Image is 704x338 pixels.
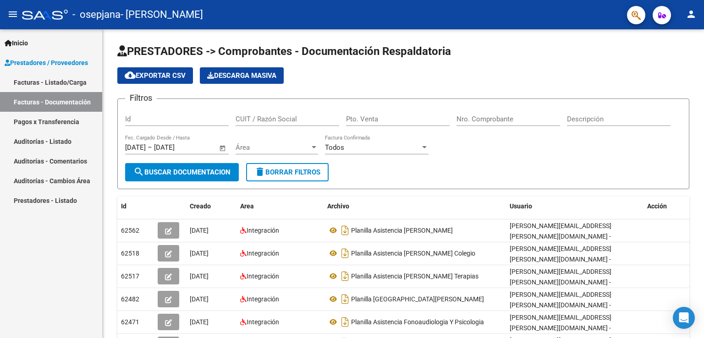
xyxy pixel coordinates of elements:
i: Descargar documento [339,223,351,238]
span: Integración [247,273,279,280]
datatable-header-cell: Acción [643,196,689,216]
span: Planilla Asistencia [PERSON_NAME] [351,227,453,234]
span: [DATE] [190,273,209,280]
i: Descargar documento [339,315,351,329]
mat-icon: search [133,166,144,177]
app-download-masive: Descarga masiva de comprobantes (adjuntos) [200,67,284,84]
mat-icon: person [686,9,697,20]
datatable-header-cell: Area [236,196,324,216]
span: Descarga Masiva [207,71,276,80]
span: Borrar Filtros [254,168,320,176]
span: Integración [247,250,279,257]
span: Planilla Asistencia [PERSON_NAME] Terapias [351,273,478,280]
span: PRESTADORES -> Comprobantes - Documentación Respaldatoria [117,45,451,58]
span: Integración [247,295,279,303]
div: Open Intercom Messenger [673,307,695,329]
span: Integración [247,318,279,326]
span: [PERSON_NAME][EMAIL_ADDRESS][PERSON_NAME][DOMAIN_NAME] - [PERSON_NAME] - [510,245,611,273]
span: [DATE] [190,250,209,257]
span: 62517 [121,273,139,280]
i: Descargar documento [339,269,351,283]
span: Acción [647,202,667,210]
button: Exportar CSV [117,67,193,84]
mat-icon: menu [7,9,18,20]
span: Área [236,143,310,152]
span: [PERSON_NAME][EMAIL_ADDRESS][PERSON_NAME][DOMAIN_NAME] - [PERSON_NAME] - [510,222,611,251]
span: [DATE] [190,295,209,303]
i: Descargar documento [339,246,351,261]
span: Prestadores / Proveedores [5,58,88,68]
input: Fecha fin [154,143,198,152]
span: 62471 [121,318,139,326]
span: [DATE] [190,227,209,234]
span: Creado [190,202,211,210]
span: Integración [247,227,279,234]
datatable-header-cell: Id [117,196,154,216]
span: 62518 [121,250,139,257]
span: - osepjana [72,5,121,25]
span: [PERSON_NAME][EMAIL_ADDRESS][PERSON_NAME][DOMAIN_NAME] - [PERSON_NAME] - [510,268,611,296]
span: Exportar CSV [125,71,186,80]
span: Planilla [GEOGRAPHIC_DATA][PERSON_NAME] [351,295,484,303]
input: Fecha inicio [125,143,146,152]
datatable-header-cell: Usuario [506,196,643,216]
span: Archivo [327,202,349,210]
datatable-header-cell: Archivo [324,196,506,216]
span: Planilla Asistencia [PERSON_NAME] Colegio [351,250,475,257]
button: Open calendar [218,143,228,153]
mat-icon: delete [254,166,265,177]
h3: Filtros [125,92,157,104]
span: Area [240,202,254,210]
span: – [148,143,152,152]
datatable-header-cell: Creado [186,196,236,216]
button: Descarga Masiva [200,67,284,84]
span: Inicio [5,38,28,48]
button: Borrar Filtros [246,163,329,181]
span: Usuario [510,202,532,210]
span: 62562 [121,227,139,234]
span: - [PERSON_NAME] [121,5,203,25]
button: Buscar Documentacion [125,163,239,181]
span: Buscar Documentacion [133,168,231,176]
span: [DATE] [190,318,209,326]
span: Id [121,202,126,210]
span: 62482 [121,295,139,303]
span: Todos [325,143,344,152]
mat-icon: cloud_download [125,70,136,81]
span: [PERSON_NAME][EMAIL_ADDRESS][PERSON_NAME][DOMAIN_NAME] - [PERSON_NAME] - [510,291,611,319]
i: Descargar documento [339,292,351,306]
span: Planilla Asistencia Fonoaudiologia Y Psicologia [351,318,484,326]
